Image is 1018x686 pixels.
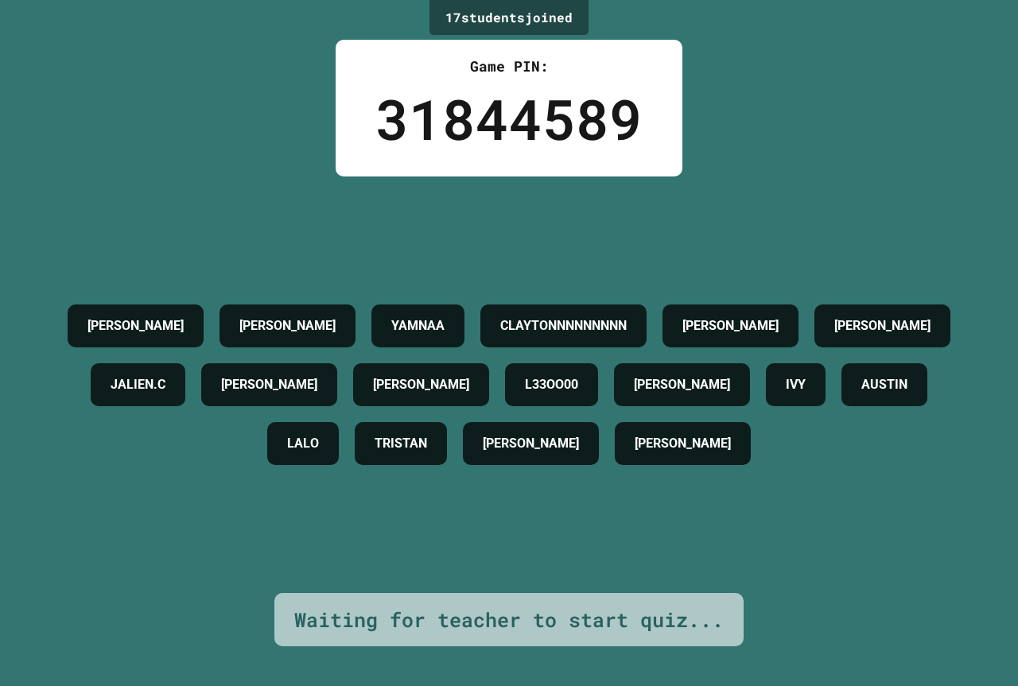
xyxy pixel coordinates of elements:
h4: CLAYTONNNNNNNNN [500,316,627,335]
h4: [PERSON_NAME] [221,375,317,394]
h4: [PERSON_NAME] [373,375,469,394]
div: Waiting for teacher to start quiz... [294,605,724,635]
h4: YAMNAA [391,316,445,335]
div: 31844589 [375,77,643,161]
h4: [PERSON_NAME] [635,434,731,453]
h4: L33OO00 [525,375,578,394]
h4: IVY [786,375,806,394]
h4: AUSTIN [861,375,907,394]
div: Game PIN: [375,56,643,77]
h4: [PERSON_NAME] [239,316,336,335]
h4: TRISTAN [375,434,427,453]
h4: [PERSON_NAME] [87,316,184,335]
h4: [PERSON_NAME] [634,375,730,394]
h4: LALO [287,434,319,453]
h4: JALIEN.C [111,375,165,394]
h4: [PERSON_NAME] [682,316,779,335]
h4: [PERSON_NAME] [483,434,579,453]
h4: [PERSON_NAME] [834,316,931,335]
